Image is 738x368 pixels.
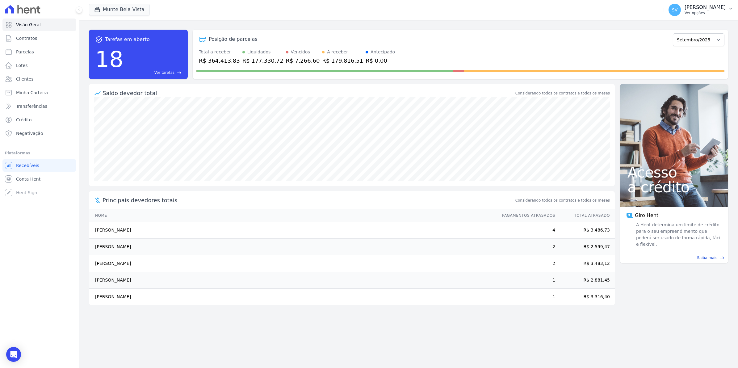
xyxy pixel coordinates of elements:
[371,49,395,55] div: Antecipado
[627,165,721,180] span: Acesso
[720,256,724,260] span: east
[89,272,496,289] td: [PERSON_NAME]
[16,103,47,109] span: Transferências
[16,35,37,41] span: Contratos
[199,56,240,65] div: R$ 364.413,83
[322,56,363,65] div: R$ 179.816,51
[556,289,615,305] td: R$ 3.316,40
[95,36,103,43] span: task_alt
[627,180,721,194] span: a crédito
[5,149,74,157] div: Plataformas
[89,255,496,272] td: [PERSON_NAME]
[2,46,76,58] a: Parcelas
[177,70,182,75] span: east
[247,49,271,55] div: Liquidados
[2,32,76,44] a: Contratos
[496,289,556,305] td: 1
[16,49,34,55] span: Parcelas
[515,198,610,203] span: Considerando todos os contratos e todos os meses
[685,10,726,15] p: Ver opções
[556,222,615,239] td: R$ 3.486,73
[2,19,76,31] a: Visão Geral
[89,239,496,255] td: [PERSON_NAME]
[2,159,76,172] a: Recebíveis
[496,239,556,255] td: 2
[496,222,556,239] td: 4
[16,22,41,28] span: Visão Geral
[16,117,32,123] span: Crédito
[16,176,40,182] span: Conta Hent
[16,130,43,136] span: Negativação
[496,209,556,222] th: Pagamentos Atrasados
[286,56,320,65] div: R$ 7.266,60
[291,49,310,55] div: Vencidos
[672,8,677,12] span: SV
[635,222,722,248] span: A Hent determina um limite de crédito para o seu empreendimento que poderá ser usado de forma ráp...
[635,212,658,219] span: Giro Hent
[664,1,738,19] button: SV [PERSON_NAME] Ver opções
[515,90,610,96] div: Considerando todos os contratos e todos os meses
[2,127,76,140] a: Negativação
[103,89,514,97] div: Saldo devedor total
[496,272,556,289] td: 1
[126,70,182,75] a: Ver tarefas east
[242,56,283,65] div: R$ 177.330,72
[556,255,615,272] td: R$ 3.483,12
[95,43,124,75] div: 18
[2,73,76,85] a: Clientes
[103,196,514,204] span: Principais devedores totais
[89,222,496,239] td: [PERSON_NAME]
[624,255,724,261] a: Saiba mais east
[556,239,615,255] td: R$ 2.599,47
[199,49,240,55] div: Total a receber
[6,347,21,362] div: Open Intercom Messenger
[697,255,717,261] span: Saiba mais
[89,209,496,222] th: Nome
[105,36,150,43] span: Tarefas em aberto
[366,56,395,65] div: R$ 0,00
[2,100,76,112] a: Transferências
[2,86,76,99] a: Minha Carteira
[16,90,48,96] span: Minha Carteira
[16,162,39,169] span: Recebíveis
[685,4,726,10] p: [PERSON_NAME]
[209,36,258,43] div: Posição de parcelas
[2,59,76,72] a: Lotes
[16,76,33,82] span: Clientes
[2,173,76,185] a: Conta Hent
[496,255,556,272] td: 2
[556,272,615,289] td: R$ 2.881,45
[154,70,174,75] span: Ver tarefas
[2,114,76,126] a: Crédito
[16,62,28,69] span: Lotes
[89,4,150,15] button: Munte Bela Vista
[556,209,615,222] th: Total Atrasado
[327,49,348,55] div: A receber
[89,289,496,305] td: [PERSON_NAME]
